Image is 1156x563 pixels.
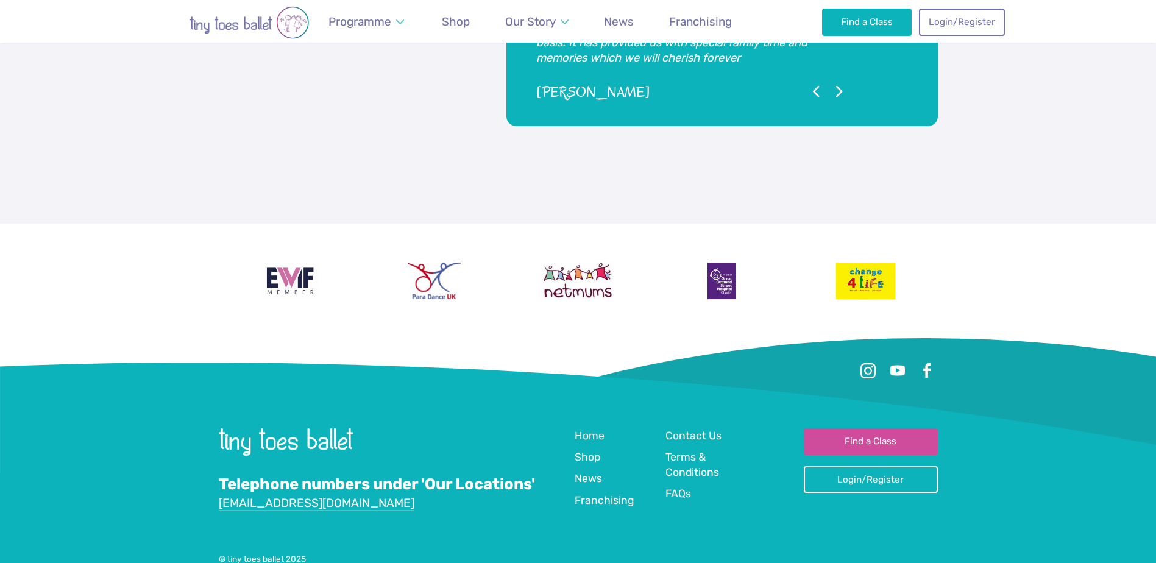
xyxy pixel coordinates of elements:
span: Contact Us [665,430,722,442]
a: Shop [436,7,476,36]
img: tiny toes ballet [219,428,353,456]
span: Programme [328,15,391,29]
a: News [575,471,602,487]
span: Home [575,430,605,442]
a: Login/Register [804,466,938,493]
a: Facebook [916,360,938,382]
a: Find a Class [804,428,938,455]
cite: [PERSON_NAME] [536,66,650,102]
span: News [604,15,634,29]
span: FAQs [665,487,691,500]
span: Franchising [575,494,634,506]
a: Youtube [887,360,909,382]
span: News [575,472,602,484]
a: [EMAIL_ADDRESS][DOMAIN_NAME] [219,496,414,511]
a: Contact Us [665,428,722,445]
a: Shop [575,450,600,466]
button: Go to previous testimonial [804,81,828,104]
span: Terms & Conditions [665,451,719,478]
a: Instagram [857,360,879,382]
a: Login/Register [919,9,1004,35]
a: Our Story [499,7,574,36]
span: Franchising [669,15,732,29]
a: Franchising [664,7,738,36]
a: Programme [323,7,410,36]
img: Encouraging Women Into Franchising [261,263,319,299]
span: Shop [575,451,600,463]
a: Find a Class [822,9,912,35]
a: Home [575,428,605,445]
img: tiny toes ballet [152,6,347,39]
span: Our Story [505,15,556,29]
span: Shop [442,15,470,29]
a: Franchising [575,493,634,509]
a: FAQs [665,486,691,503]
a: Terms & Conditions [665,450,746,481]
a: Telephone numbers under 'Our Locations' [219,475,535,494]
button: Go to next testimonial [828,81,851,104]
a: News [598,7,640,36]
img: Para Dance UK [408,263,460,299]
